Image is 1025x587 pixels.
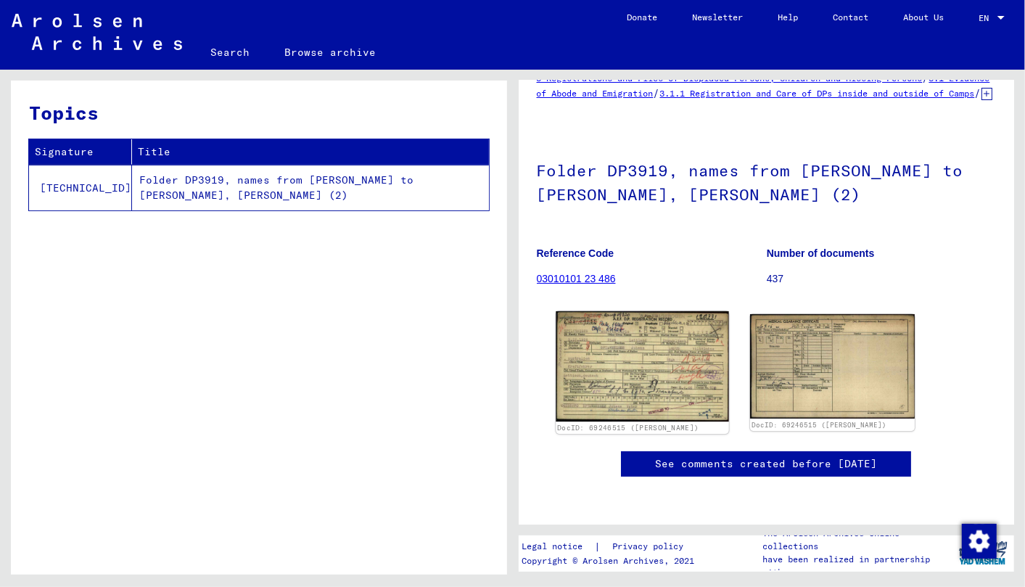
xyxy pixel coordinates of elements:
span: / [654,86,660,99]
img: 002.jpg [750,314,915,419]
a: See comments created before [DATE] [655,456,877,472]
a: Browse archive [268,35,394,70]
td: Folder DP3919, names from [PERSON_NAME] to [PERSON_NAME], [PERSON_NAME] (2) [132,165,489,210]
p: The Arolsen Archives online collections [762,527,952,553]
b: Reference Code [537,247,614,259]
a: DocID: 69246515 ([PERSON_NAME]) [557,423,699,432]
img: Change consent [962,524,997,559]
p: 437 [767,271,996,287]
img: yv_logo.png [956,535,1010,571]
span: EN [979,13,995,23]
a: Legal notice [522,539,594,554]
h1: Folder DP3919, names from [PERSON_NAME] to [PERSON_NAME], [PERSON_NAME] (2) [537,137,997,225]
span: / [975,86,981,99]
a: Search [194,35,268,70]
img: 001.jpg [556,311,728,422]
div: | [522,539,701,554]
th: Signature [29,139,132,165]
a: 3.1.1 Registration and Care of DPs inside and outside of Camps [660,88,975,99]
h3: Topics [29,99,488,127]
a: 03010101 23 486 [537,273,616,284]
p: have been realized in partnership with [762,553,952,579]
p: Copyright © Arolsen Archives, 2021 [522,554,701,567]
img: Arolsen_neg.svg [12,14,182,50]
b: Number of documents [767,247,875,259]
th: Title [132,139,489,165]
a: DocID: 69246515 ([PERSON_NAME]) [752,421,886,429]
a: Privacy policy [601,539,701,554]
td: [TECHNICAL_ID] [29,165,132,210]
